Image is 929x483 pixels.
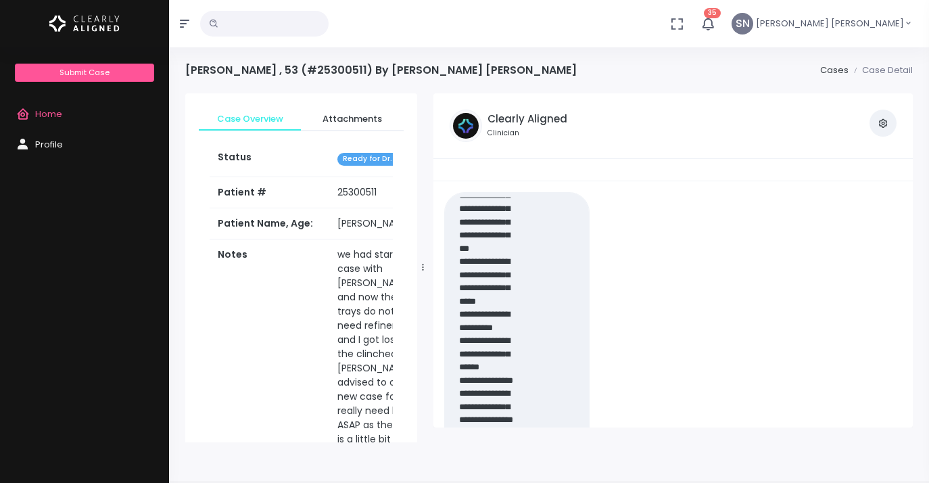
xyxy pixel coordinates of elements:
h4: [PERSON_NAME] , 53 (#25300511) By [PERSON_NAME] [PERSON_NAME] [185,64,577,76]
span: SN [732,13,753,34]
span: Attachments [312,112,392,126]
th: Patient # [210,177,329,208]
a: Cases [820,64,849,76]
span: Ready for Dr. Review [337,153,426,166]
td: 25300511 [329,177,439,208]
small: Clinician [487,128,567,139]
td: [PERSON_NAME] , 53 [329,208,439,239]
a: Submit Case [15,64,153,82]
li: Case Detail [849,64,913,77]
div: scrollable content [185,93,417,442]
th: Notes [210,239,329,469]
span: Home [35,108,62,120]
span: Submit Case [59,67,110,78]
span: [PERSON_NAME] [PERSON_NAME] [756,17,904,30]
th: Status [210,142,329,177]
span: Profile [35,138,63,151]
span: Case Overview [210,112,290,126]
h5: Clearly Aligned [487,113,567,125]
th: Patient Name, Age: [210,208,329,239]
img: Logo Horizontal [49,9,120,38]
td: we had started the case with [PERSON_NAME] and now the upper trays do not fit and need refinement... [329,239,439,469]
span: 35 [704,8,721,18]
